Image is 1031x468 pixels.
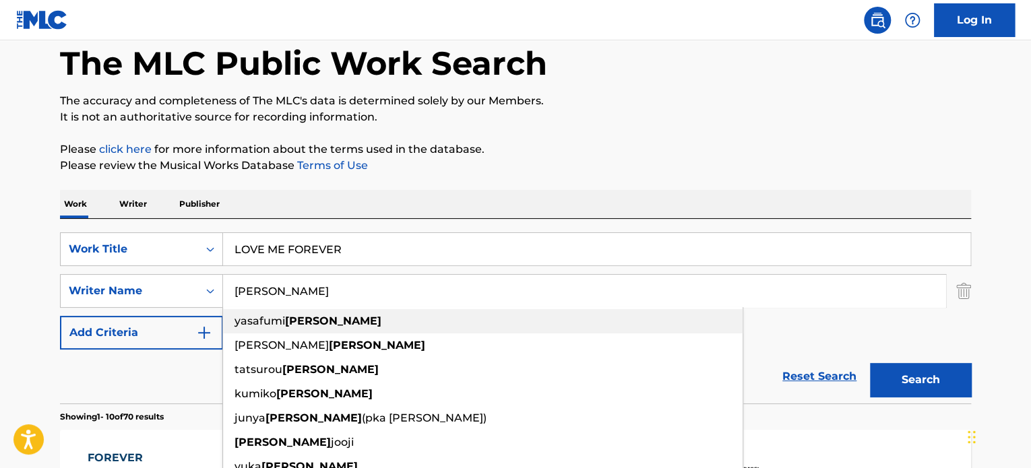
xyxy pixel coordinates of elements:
[88,450,210,466] div: FOREVER
[69,283,190,299] div: Writer Name
[235,436,331,448] strong: [PERSON_NAME]
[869,12,885,28] img: search
[235,387,276,400] span: kumiko
[964,403,1031,468] iframe: Chat Widget
[329,339,425,352] strong: [PERSON_NAME]
[99,143,152,156] a: click here
[60,158,971,174] p: Please review the Musical Works Database
[60,93,971,109] p: The accuracy and completeness of The MLC's data is determined solely by our Members.
[870,363,971,397] button: Search
[265,411,362,424] strong: [PERSON_NAME]
[235,339,329,352] span: [PERSON_NAME]
[115,190,151,218] p: Writer
[934,3,1015,37] a: Log In
[956,274,971,308] img: Delete Criterion
[60,141,971,158] p: Please for more information about the terms used in the database.
[904,12,920,28] img: help
[60,232,971,403] form: Search Form
[60,43,547,83] h1: The MLC Public Work Search
[864,7,891,34] a: Public Search
[60,109,971,125] p: It is not an authoritative source for recording information.
[282,363,379,376] strong: [PERSON_NAME]
[235,314,285,327] span: yasafumi
[175,190,224,218] p: Publisher
[60,411,164,423] p: Showing 1 - 10 of 70 results
[16,10,68,30] img: MLC Logo
[60,190,91,218] p: Work
[362,411,487,424] span: (pka [PERSON_NAME])
[899,7,926,34] div: Help
[60,316,223,349] button: Add Criteria
[285,314,381,327] strong: [PERSON_NAME]
[235,411,265,424] span: junya
[968,417,976,457] div: Drag
[776,362,863,391] a: Reset Search
[294,159,368,172] a: Terms of Use
[235,363,282,376] span: tatsurou
[196,325,212,341] img: 9d2ae6d4665cec9f34b9.svg
[331,436,354,448] span: jooji
[69,241,190,257] div: Work Title
[276,387,373,400] strong: [PERSON_NAME]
